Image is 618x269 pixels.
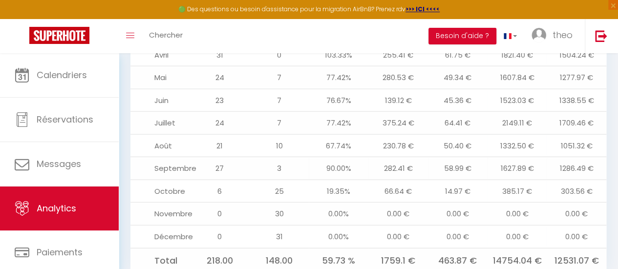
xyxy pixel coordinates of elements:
[368,226,428,248] td: 0.00 €
[428,89,488,112] td: 45.36 €
[250,43,309,66] td: 0
[29,27,89,44] img: Super Booking
[428,28,496,44] button: Besoin d'aide ?
[37,113,93,125] span: Réservations
[190,157,250,180] td: 27
[250,157,309,180] td: 3
[309,89,368,112] td: 76.67%
[428,43,488,66] td: 61.75 €
[428,180,488,203] td: 14.97 €
[405,5,440,13] a: >>> ICI <<<<
[488,112,547,135] td: 2149.11 €
[595,30,607,42] img: logout
[488,226,547,248] td: 0.00 €
[37,158,81,170] span: Messages
[488,203,547,226] td: 0.00 €
[428,112,488,135] td: 64.41 €
[547,180,606,203] td: 303.56 €
[130,112,190,135] td: Juillet
[250,89,309,112] td: 7
[190,66,250,89] td: 24
[547,89,606,112] td: 1338.55 €
[428,203,488,226] td: 0.00 €
[488,43,547,66] td: 1821.40 €
[368,180,428,203] td: 66.64 €
[190,226,250,248] td: 0
[190,89,250,112] td: 23
[130,89,190,112] td: Juin
[190,134,250,157] td: 21
[190,43,250,66] td: 31
[130,43,190,66] td: Avril
[37,202,76,214] span: Analytics
[547,203,606,226] td: 0.00 €
[250,66,309,89] td: 7
[130,226,190,248] td: Décembre
[428,157,488,180] td: 58.99 €
[190,203,250,226] td: 0
[130,180,190,203] td: Octobre
[524,19,585,53] a: ... theo
[368,203,428,226] td: 0.00 €
[428,134,488,157] td: 50.40 €
[488,134,547,157] td: 1332.50 €
[488,89,547,112] td: 1523.03 €
[428,66,488,89] td: 49.34 €
[368,112,428,135] td: 375.24 €
[309,157,368,180] td: 90.00%
[37,69,87,81] span: Calendriers
[309,43,368,66] td: 103.33%
[149,30,183,40] span: Chercher
[37,246,83,258] span: Paiements
[547,157,606,180] td: 1286.49 €
[309,134,368,157] td: 67.74%
[250,180,309,203] td: 25
[547,226,606,248] td: 0.00 €
[547,66,606,89] td: 1277.97 €
[368,134,428,157] td: 230.78 €
[309,180,368,203] td: 19.35%
[368,43,428,66] td: 255.41 €
[250,226,309,248] td: 31
[190,112,250,135] td: 24
[532,28,546,42] img: ...
[553,29,573,41] span: theo
[547,134,606,157] td: 1051.32 €
[130,134,190,157] td: Août
[142,19,190,53] a: Chercher
[428,226,488,248] td: 0.00 €
[309,66,368,89] td: 77.42%
[250,112,309,135] td: 7
[130,203,190,226] td: Novembre
[130,157,190,180] td: Septembre
[309,203,368,226] td: 0.00%
[547,112,606,135] td: 1709.46 €
[130,66,190,89] td: Mai
[190,180,250,203] td: 6
[488,180,547,203] td: 385.17 €
[250,134,309,157] td: 10
[309,226,368,248] td: 0.00%
[547,43,606,66] td: 1504.24 €
[368,66,428,89] td: 280.53 €
[368,157,428,180] td: 282.41 €
[368,89,428,112] td: 139.12 €
[488,66,547,89] td: 1607.84 €
[488,157,547,180] td: 1627.89 €
[309,112,368,135] td: 77.42%
[250,203,309,226] td: 30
